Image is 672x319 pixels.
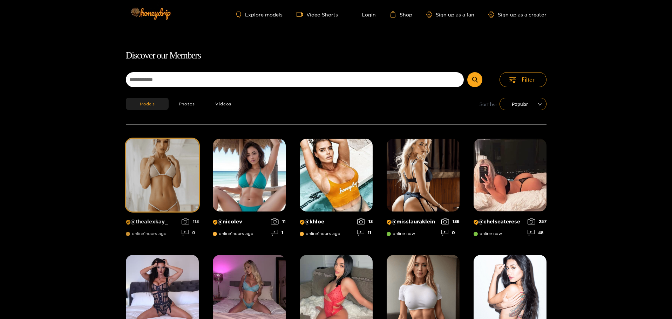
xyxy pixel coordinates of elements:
span: video-camera [297,11,306,18]
span: Popular [505,99,541,109]
button: Models [126,98,169,110]
img: Creator Profile Image: khloe [300,139,373,211]
div: 11 [271,219,286,224]
div: sort [500,98,547,110]
div: 113 [182,219,199,224]
p: @ nicolev [213,219,267,225]
a: Login [352,11,376,18]
img: Creator Profile Image: misslauraklein [387,139,460,211]
a: Creator Profile Image: thealexkay_@thealexkay_online1hours ago1130 [126,139,199,241]
button: Videos [205,98,242,110]
a: Shop [390,11,412,18]
img: Creator Profile Image: thealexkay_ [126,139,199,211]
h1: Discover our Members [126,48,547,63]
a: Sign up as a fan [426,12,474,18]
p: @ khloe [300,219,354,225]
div: 13 [357,219,373,224]
div: 1 [271,230,286,236]
img: Creator Profile Image: chelseaterese [474,139,547,211]
span: Filter [522,76,535,84]
span: online 1 hours ago [300,231,340,236]
button: Photos [169,98,205,110]
a: Creator Profile Image: khloe@khloeonline1hours ago1311 [300,139,373,241]
p: @ misslauraklein [387,219,438,225]
button: Filter [500,72,547,87]
a: Video Shorts [297,11,338,18]
p: @ chelseaterese [474,219,524,225]
p: @ thealexkay_ [126,219,178,225]
button: Submit Search [467,72,482,87]
span: online 1 hours ago [126,231,167,236]
div: 48 [528,230,547,236]
a: Creator Profile Image: misslauraklein@misslaurakleinonline now1360 [387,139,460,241]
img: Creator Profile Image: nicolev [213,139,286,211]
a: Sign up as a creator [488,12,547,18]
span: online 1 hours ago [213,231,253,236]
div: 136 [441,219,460,224]
div: 0 [182,230,199,236]
div: 11 [357,230,373,236]
div: 257 [528,219,547,224]
span: Sort by: [480,100,497,108]
div: 0 [441,230,460,236]
a: Creator Profile Image: chelseaterese@chelseatereseonline now25748 [474,139,547,241]
span: online now [474,231,502,236]
span: online now [387,231,415,236]
a: Creator Profile Image: nicolev@nicolevonline1hours ago111 [213,139,286,241]
a: Explore models [236,12,282,18]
